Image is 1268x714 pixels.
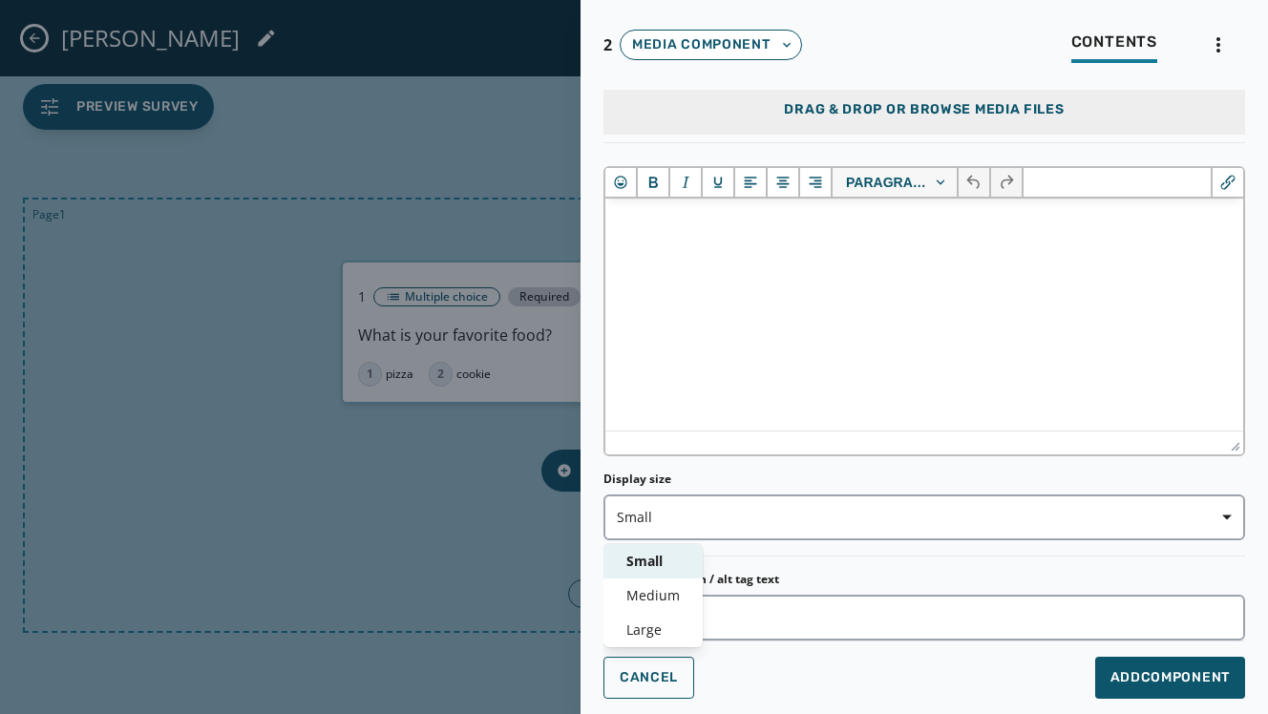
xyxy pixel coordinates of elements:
[626,586,680,605] span: Medium
[626,552,680,571] span: Small
[15,15,623,36] body: Rich Text Area
[617,508,1232,527] span: Small
[603,494,1245,540] button: Small
[603,544,703,647] div: Small
[626,620,680,640] span: Large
